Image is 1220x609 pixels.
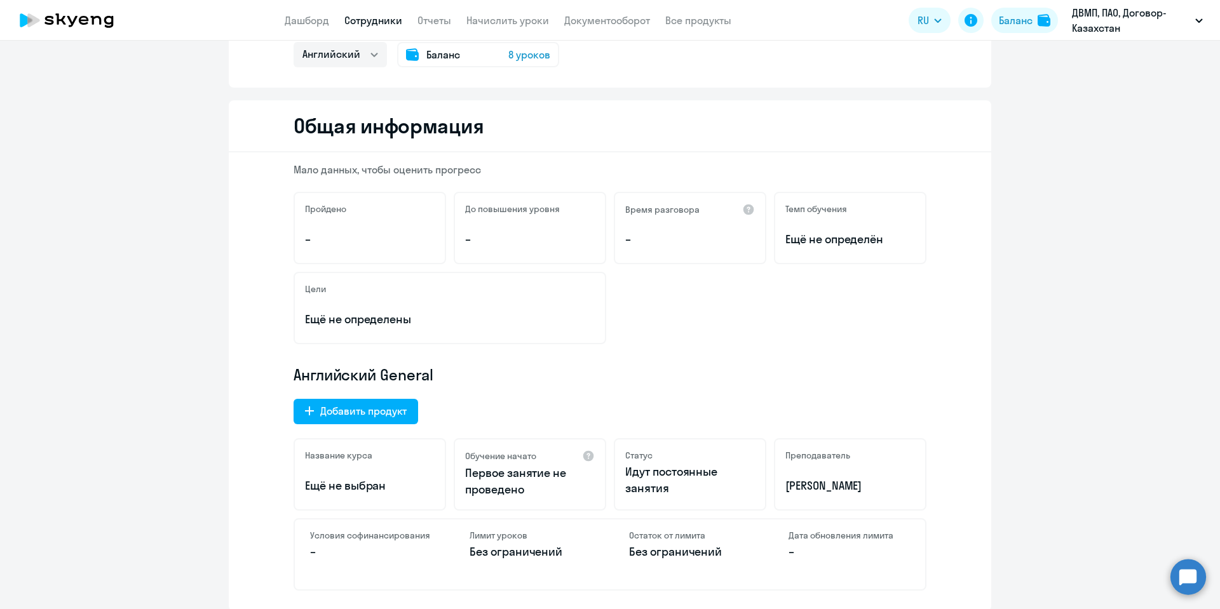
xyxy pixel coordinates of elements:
h4: Остаток от лимита [629,530,750,541]
img: balance [1038,14,1050,27]
p: Ещё не выбран [305,478,435,494]
h5: Пройдено [305,203,346,215]
p: – [310,544,431,560]
h4: Лимит уроков [470,530,591,541]
button: Добавить продукт [294,399,418,424]
p: Первое занятие не проведено [465,465,595,498]
span: Ещё не определён [785,231,915,248]
p: – [625,231,755,248]
p: ДВМП, ПАО, Договор-Казахстан [1072,5,1190,36]
h5: Название курса [305,450,372,461]
div: Добавить продукт [320,403,407,418]
span: Английский General [294,365,433,385]
h2: Общая информация [294,113,484,138]
span: 8 уроков [508,47,550,62]
button: RU [909,8,951,33]
h5: Преподаватель [785,450,850,461]
button: ДВМП, ПАО, Договор-Казахстан [1066,5,1209,36]
p: – [305,231,435,248]
h5: Время разговора [625,204,700,215]
p: – [465,231,595,248]
button: Балансbalance [991,8,1058,33]
p: Мало данных, чтобы оценить прогресс [294,163,926,177]
p: Ещё не определены [305,311,595,328]
span: RU [918,13,929,28]
p: Идут постоянные занятия [625,464,755,497]
a: Все продукты [665,14,731,27]
a: Документооборот [564,14,650,27]
div: Баланс [999,13,1033,28]
p: [PERSON_NAME] [785,478,915,494]
h5: Темп обучения [785,203,847,215]
p: – [789,544,910,560]
h5: Статус [625,450,653,461]
a: Дашборд [285,14,329,27]
a: Отчеты [417,14,451,27]
h5: До повышения уровня [465,203,560,215]
h5: Обучение начато [465,450,536,462]
h4: Условия софинансирования [310,530,431,541]
p: Без ограничений [470,544,591,560]
span: Баланс [426,47,460,62]
a: Начислить уроки [466,14,549,27]
h4: Дата обновления лимита [789,530,910,541]
a: Сотрудники [344,14,402,27]
h5: Цели [305,283,326,295]
p: Без ограничений [629,544,750,560]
